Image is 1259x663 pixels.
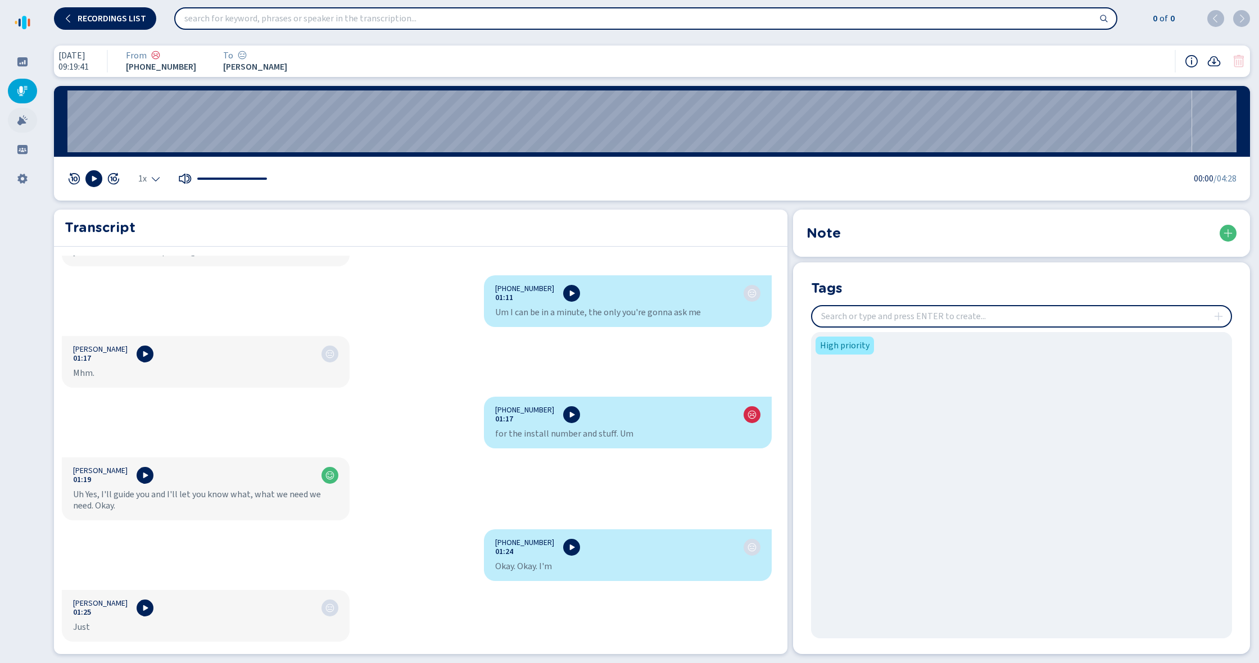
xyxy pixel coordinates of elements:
[1099,14,1108,23] svg: search
[85,170,102,187] button: Play [Hotkey: spacebar]
[748,289,757,298] svg: icon-emoji-neutral
[141,471,150,480] svg: play
[107,172,120,185] svg: jump-forward
[325,603,334,612] svg: icon-emoji-neutral
[178,172,192,185] button: Mute
[748,289,757,298] div: Neutral sentiment
[58,51,89,61] span: [DATE]
[748,410,757,419] svg: icon-emoji-sad
[495,284,554,293] span: [PHONE_NUMBER]
[151,51,160,61] div: Negative sentiment
[67,172,81,185] svg: jump-back
[73,354,91,363] button: 01:17
[1224,229,1233,238] svg: plus
[78,14,146,23] span: Recordings list
[1194,172,1213,185] span: 00:00
[1237,14,1246,23] svg: chevron-right
[151,174,160,183] svg: chevron-down
[73,489,338,511] div: Uh Yes, I'll guide you and I'll let you know what, what we need we need. Okay.
[141,349,150,358] svg: play
[8,137,37,162] div: Groups
[223,62,291,72] span: [PERSON_NAME]
[17,144,28,155] svg: groups-filled
[567,289,576,298] svg: play
[151,51,160,60] svg: icon-emoji-sad
[223,51,233,61] span: To
[73,466,128,475] span: [PERSON_NAME]
[73,367,338,379] div: Mhm.
[495,293,513,302] button: 01:11
[238,51,247,60] svg: icon-emoji-neutral
[1233,10,1250,27] button: next (ENTER)
[73,224,338,257] div: um yes, there are colleagues. Uh but the moment on the phone, um meanwhile, can you guide you to ...
[325,603,334,612] div: Neutral sentiment
[811,278,843,296] h2: Tags
[238,51,247,61] div: Neutral sentiment
[325,471,334,480] div: Positive sentiment
[1151,12,1157,25] span: 0
[1207,10,1224,27] button: previous (shift + ENTER)
[73,608,91,617] button: 01:25
[138,174,160,183] div: Select the playback speed
[17,56,28,67] svg: dashboard-filled
[812,306,1231,326] input: Search or type and press ENTER to create...
[748,410,757,419] div: Negative sentiment
[17,115,28,126] svg: alarm-filled
[1213,172,1237,185] span: /04:28
[67,172,81,185] button: skip 10 sec rev [Hotkey: arrow-left]
[73,599,128,608] span: [PERSON_NAME]
[1157,12,1168,25] span: of
[8,166,37,191] div: Settings
[8,49,37,74] div: Dashboard
[89,174,98,183] svg: play
[567,410,576,419] svg: play
[1207,55,1221,68] button: Recording download
[138,174,147,183] span: 1x
[54,7,156,30] button: Recordings list
[73,475,91,484] button: 01:19
[748,543,757,552] svg: icon-emoji-neutral
[126,62,196,72] span: [PHONE_NUMBER]
[325,349,334,358] svg: icon-emoji-neutral
[807,223,841,243] h2: Note
[1168,12,1175,25] span: 0
[1207,55,1221,68] svg: cloud-arrow-down-fill
[8,108,37,133] div: Alarms
[73,621,338,633] div: Just
[107,172,120,185] button: skip 10 sec fwd [Hotkey: arrow-right]
[58,62,89,72] span: 09:19:41
[1185,55,1198,68] button: Recording information
[126,51,147,61] span: From
[495,307,760,318] div: Um I can be in a minute, the only you're gonna ask me
[748,543,757,552] div: Neutral sentiment
[1232,55,1246,68] svg: trash-fill
[178,172,192,185] svg: volume-up-fill
[495,428,760,439] div: for the install number and stuff. Um
[820,339,869,352] span: High priority
[1211,14,1220,23] svg: chevron-left
[325,349,334,358] div: Neutral sentiment
[1214,312,1223,321] svg: plus
[1185,55,1198,68] svg: info-circle
[325,471,334,480] svg: icon-emoji-smile
[495,561,760,572] div: Okay. Okay. I'm
[495,547,513,556] button: 01:24
[495,406,554,415] span: [PHONE_NUMBER]
[8,79,37,103] div: Recordings
[175,8,1116,29] input: search for keyword, phrases or speaker in the transcription...
[495,415,513,424] button: 01:17
[816,337,874,355] div: Untag 'High priority'
[17,85,28,97] svg: mic-fill
[1232,55,1246,68] button: Your role doesn't allow you to delete this conversation
[65,217,777,238] h2: Transcript
[141,603,150,612] svg: play
[64,14,73,23] svg: chevron-left
[73,345,128,354] span: [PERSON_NAME]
